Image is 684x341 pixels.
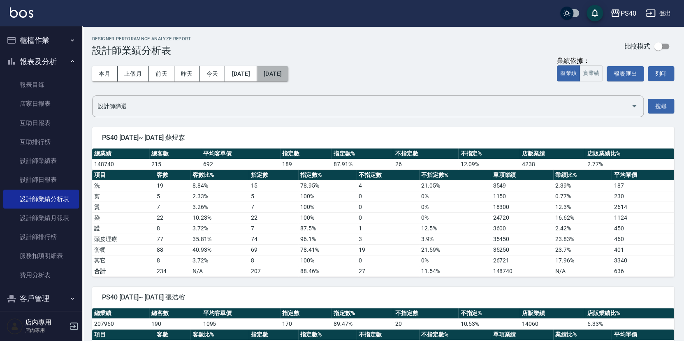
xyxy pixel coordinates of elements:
td: 0.77 % [553,191,612,202]
th: 客數比% [190,170,249,181]
td: 7 [249,223,298,234]
td: 0 % [419,191,491,202]
td: 87.91 % [332,159,393,169]
td: 230 [612,191,674,202]
button: Open [628,100,641,113]
td: 1150 [491,191,553,202]
th: 不指定數 [357,170,419,181]
td: 0 % [419,212,491,223]
td: 215 [149,159,201,169]
p: 店內專用 [25,327,67,334]
td: 0 % [419,255,491,266]
td: 19 [155,180,190,191]
th: 店販業績 [520,308,585,319]
table: a dense table [92,308,674,329]
td: 190 [149,318,201,329]
td: N/A [190,266,249,276]
td: 8 [155,223,190,234]
td: 26721 [491,255,553,266]
a: 設計師排行榜 [3,227,79,246]
td: 12.3 % [553,202,612,212]
th: 指定數 [280,308,332,319]
button: 實業績 [580,65,603,81]
th: 指定數 [249,170,298,181]
th: 指定數 [249,329,298,340]
td: N/A [553,266,612,276]
td: 19 [357,244,419,255]
td: 100 % [298,191,357,202]
th: 業績比% [553,170,612,181]
td: 12.09 % [458,159,519,169]
p: 比較模式 [624,42,650,51]
th: 不指定% [458,308,519,319]
td: 10.53 % [458,318,519,329]
td: 8 [249,255,298,266]
th: 總客數 [149,308,201,319]
td: 2.39 % [553,180,612,191]
td: 89.47 % [332,318,393,329]
td: 636 [612,266,674,276]
td: 3.26 % [190,202,249,212]
td: 頭皮理療 [92,234,155,244]
th: 平均客單價 [201,148,280,159]
button: 搜尋 [648,99,674,114]
th: 項目 [92,329,155,340]
button: 虛業績 [557,65,580,81]
td: 合計 [92,266,155,276]
div: 業績依據： [557,57,603,65]
th: 客數 [155,170,190,181]
button: 昨天 [174,66,200,81]
a: 互助排行榜 [3,132,79,151]
button: 今天 [200,66,225,81]
th: 單項業績 [491,329,553,340]
a: 店家日報表 [3,94,79,113]
button: [DATE] [225,66,257,81]
td: 14060 [520,318,585,329]
td: 16.62 % [553,212,612,223]
td: 88 [155,244,190,255]
th: 平均單價 [612,329,674,340]
td: 2.33 % [190,191,249,202]
a: 互助日報表 [3,114,79,132]
td: 148740 [92,159,149,169]
td: 69 [249,244,298,255]
td: 2.77 % [585,159,674,169]
td: 0 % [419,202,491,212]
td: 74 [249,234,298,244]
td: 8.84 % [190,180,249,191]
th: 不指定數 [393,308,458,319]
input: 選擇設計師 [96,99,628,114]
td: 15 [249,180,298,191]
th: 總客數 [149,148,201,159]
td: 35.81 % [190,234,249,244]
td: 692 [201,159,280,169]
td: 22 [249,212,298,223]
th: 客數比% [190,329,249,340]
a: 設計師業績分析表 [3,190,79,209]
td: 40.93 % [190,244,249,255]
img: Person [7,318,23,334]
td: 100 % [298,202,357,212]
h2: Designer Perforamnce Analyze Report [92,36,191,42]
div: PS40 [620,8,636,19]
td: 5 [249,191,298,202]
button: 報表匯出 [607,66,644,81]
td: 6.33 % [585,318,674,329]
td: 450 [612,223,674,234]
td: 87.5 % [298,223,357,234]
td: 234 [155,266,190,276]
td: 3.9 % [419,234,491,244]
td: 207960 [92,318,149,329]
td: 1095 [201,318,280,329]
th: 不指定% [458,148,519,159]
td: 2.42 % [553,223,612,234]
th: 店販業績比% [585,308,674,319]
td: 0 [357,212,419,223]
td: 洗 [92,180,155,191]
th: 店販業績比% [585,148,674,159]
a: 服務扣項明細表 [3,246,79,265]
th: 不指定數% [419,329,491,340]
table: a dense table [92,170,674,277]
td: 3 [357,234,419,244]
td: 78.95 % [298,180,357,191]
